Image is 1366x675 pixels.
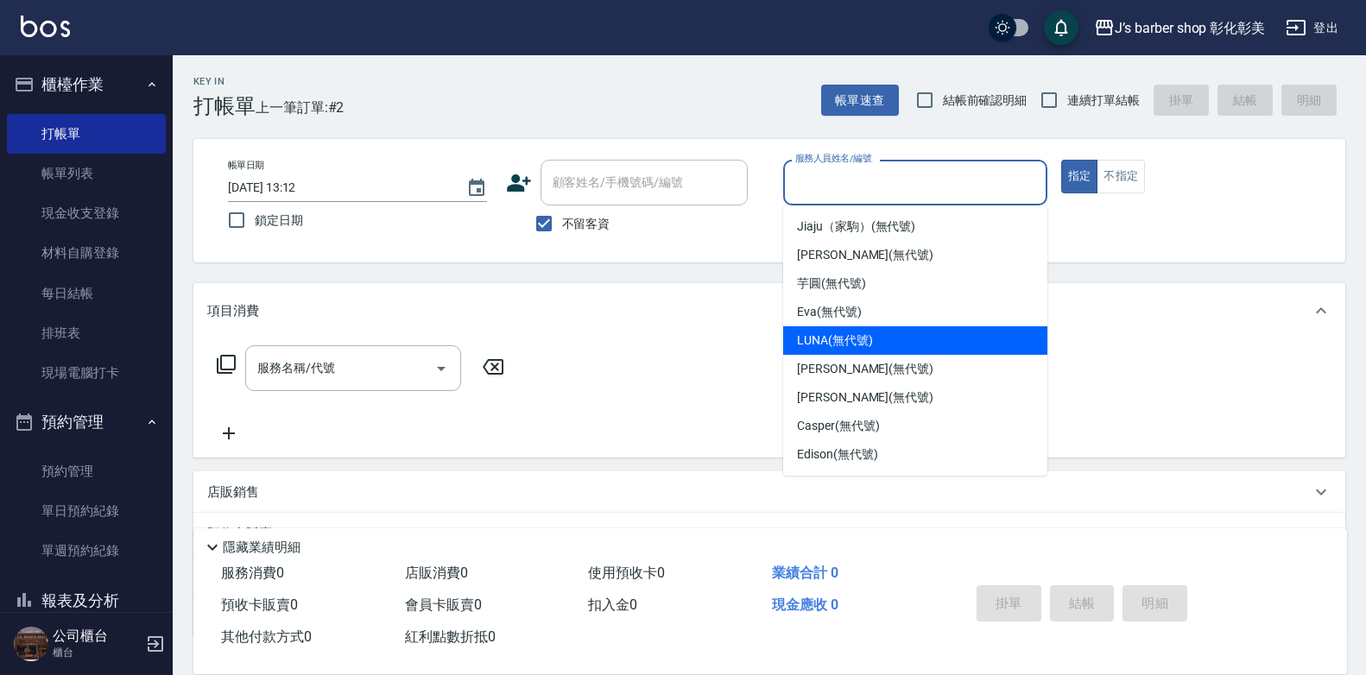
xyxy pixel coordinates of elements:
[7,578,166,623] button: 報表及分析
[7,491,166,531] a: 單日預約紀錄
[588,596,637,613] span: 扣入金 0
[7,114,166,154] a: 打帳單
[228,159,264,172] label: 帳單日期
[228,173,449,202] input: YYYY/MM/DD hh:mm
[7,193,166,233] a: 現金收支登錄
[1061,160,1098,193] button: 指定
[562,215,610,233] span: 不留客資
[7,62,166,107] button: 櫃檯作業
[1279,12,1345,44] button: 登出
[7,400,166,445] button: 預約管理
[223,539,300,557] p: 隱藏業績明細
[797,445,877,464] span: Edison (無代號)
[207,483,259,502] p: 店販銷售
[221,596,298,613] span: 預收卡販賣 0
[7,274,166,313] a: 每日結帳
[795,152,871,165] label: 服務人員姓名/編號
[207,525,272,543] p: 預收卡販賣
[772,596,838,613] span: 現金應收 0
[21,16,70,37] img: Logo
[14,627,48,661] img: Person
[207,302,259,320] p: 項目消費
[7,353,166,393] a: 現場電腦打卡
[797,274,866,293] span: 芋圓 (無代號)
[255,211,303,230] span: 鎖定日期
[1097,160,1145,193] button: 不指定
[405,628,496,645] span: 紅利點數折抵 0
[821,85,899,117] button: 帳單速查
[221,565,284,581] span: 服務消費 0
[797,331,873,350] span: LUNA (無代號)
[193,471,1345,513] div: 店販銷售
[7,154,166,193] a: 帳單列表
[797,417,879,435] span: Casper (無代號)
[193,76,256,87] h2: Key In
[7,313,166,353] a: 排班表
[7,451,166,491] a: 預約管理
[1044,10,1078,45] button: save
[797,218,915,236] span: Jiaju（家駒） (無代號)
[7,233,166,273] a: 材料自購登錄
[943,91,1028,110] span: 結帳前確認明細
[53,628,141,645] h5: 公司櫃台
[405,565,468,581] span: 店販消費 0
[405,596,482,613] span: 會員卡販賣 0
[193,283,1345,338] div: 項目消費
[797,303,862,321] span: Eva (無代號)
[53,645,141,660] p: 櫃台
[427,355,455,382] button: Open
[193,513,1345,554] div: 預收卡販賣
[256,97,345,118] span: 上一筆訂單:#2
[221,628,312,645] span: 其他付款方式 0
[797,360,933,378] span: [PERSON_NAME] (無代號)
[588,565,665,581] span: 使用預收卡 0
[1115,17,1265,39] div: J’s barber shop 彰化彰美
[456,167,497,209] button: Choose date, selected date is 2025-08-11
[193,94,256,118] h3: 打帳單
[772,565,838,581] span: 業績合計 0
[1067,91,1140,110] span: 連續打單結帳
[797,246,933,264] span: [PERSON_NAME] (無代號)
[7,531,166,571] a: 單週預約紀錄
[797,388,933,407] span: [PERSON_NAME] (無代號)
[1087,10,1272,46] button: J’s barber shop 彰化彰美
